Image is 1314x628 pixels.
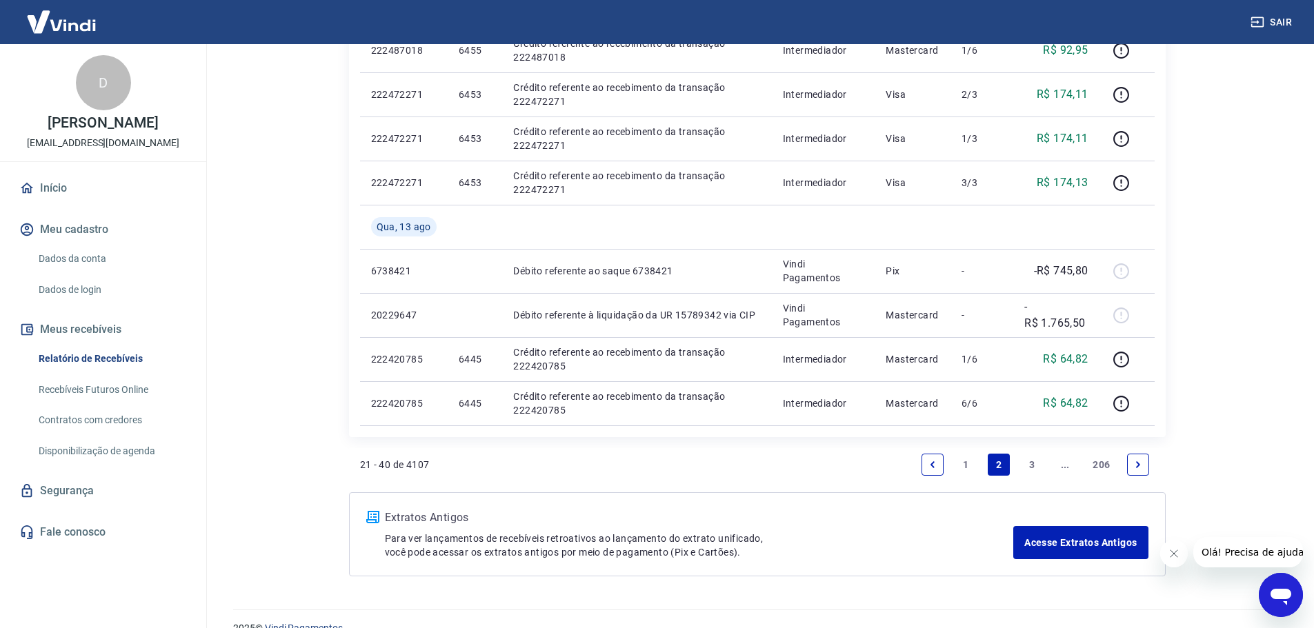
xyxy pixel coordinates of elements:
[371,264,437,278] p: 6738421
[1021,454,1043,476] a: Page 3
[377,220,431,234] span: Qua, 13 ago
[1043,395,1088,412] p: R$ 64,82
[886,132,939,145] p: Visa
[886,308,939,322] p: Mastercard
[962,43,1002,57] p: 1/6
[1054,454,1076,476] a: Jump forward
[1160,540,1188,567] iframe: Fechar mensagem
[459,396,491,410] p: 6445
[962,308,1002,322] p: -
[886,352,939,366] p: Mastercard
[459,43,491,57] p: 6455
[513,125,760,152] p: Crédito referente ao recebimento da transação 222472271
[1024,298,1088,332] p: -R$ 1.765,50
[366,511,379,523] img: ícone
[513,81,760,108] p: Crédito referente ao recebimento da transação 222472271
[360,458,430,472] p: 21 - 40 de 4107
[886,264,939,278] p: Pix
[783,257,864,285] p: Vindi Pagamentos
[385,509,1014,526] p: Extratos Antigos
[988,454,1010,476] a: Page 2 is your current page
[17,314,190,345] button: Meus recebíveis
[962,352,1002,366] p: 1/6
[886,176,939,190] p: Visa
[513,389,760,417] p: Crédito referente ao recebimento da transação 222420785
[33,245,190,273] a: Dados da conta
[459,176,491,190] p: 6453
[17,1,106,43] img: Vindi
[1043,42,1088,59] p: R$ 92,95
[513,308,760,322] p: Débito referente à liquidação da UR 15789342 via CIP
[385,531,1014,559] p: Para ver lançamentos de recebíveis retroativos ao lançamento do extrato unificado, você pode aces...
[17,476,190,506] a: Segurança
[886,396,939,410] p: Mastercard
[459,352,491,366] p: 6445
[1087,454,1115,476] a: Page 206
[1248,10,1297,35] button: Sair
[783,352,864,366] p: Intermediador
[886,43,939,57] p: Mastercard
[962,396,1002,410] p: 6/6
[33,276,190,304] a: Dados de login
[27,136,179,150] p: [EMAIL_ADDRESS][DOMAIN_NAME]
[783,396,864,410] p: Intermediador
[962,132,1002,145] p: 1/3
[1037,174,1088,191] p: R$ 174,13
[513,169,760,196] p: Crédito referente ao recebimento da transação 222472271
[459,132,491,145] p: 6453
[33,345,190,373] a: Relatório de Recebíveis
[33,437,190,465] a: Disponibilização de agenda
[17,517,190,547] a: Fale conosco
[962,88,1002,101] p: 2/3
[1037,86,1088,103] p: R$ 174,11
[513,37,760,64] p: Crédito referente ao recebimento da transação 222487018
[1127,454,1149,476] a: Next page
[76,55,131,110] div: D
[371,396,437,410] p: 222420785
[955,454,977,476] a: Page 1
[916,448,1154,481] ul: Pagination
[962,176,1002,190] p: 3/3
[371,308,437,322] p: 20229647
[783,43,864,57] p: Intermediador
[886,88,939,101] p: Visa
[371,43,437,57] p: 222487018
[962,264,1002,278] p: -
[33,406,190,434] a: Contratos com credores
[17,173,190,203] a: Início
[1193,537,1303,567] iframe: Mensagem da empresa
[1043,351,1088,367] p: R$ 64,82
[922,454,944,476] a: Previous page
[1259,573,1303,617] iframe: Botão para abrir a janela de mensagens
[371,88,437,101] p: 222472271
[371,132,437,145] p: 222472271
[1034,263,1088,279] p: -R$ 745,80
[783,301,864,329] p: Vindi Pagamentos
[783,88,864,101] p: Intermediador
[371,352,437,366] p: 222420785
[783,132,864,145] p: Intermediador
[1013,526,1148,559] a: Acesse Extratos Antigos
[371,176,437,190] p: 222472271
[513,264,760,278] p: Débito referente ao saque 6738421
[783,176,864,190] p: Intermediador
[513,345,760,373] p: Crédito referente ao recebimento da transação 222420785
[33,376,190,404] a: Recebíveis Futuros Online
[48,116,158,130] p: [PERSON_NAME]
[1037,130,1088,147] p: R$ 174,11
[459,88,491,101] p: 6453
[8,10,116,21] span: Olá! Precisa de ajuda?
[17,214,190,245] button: Meu cadastro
